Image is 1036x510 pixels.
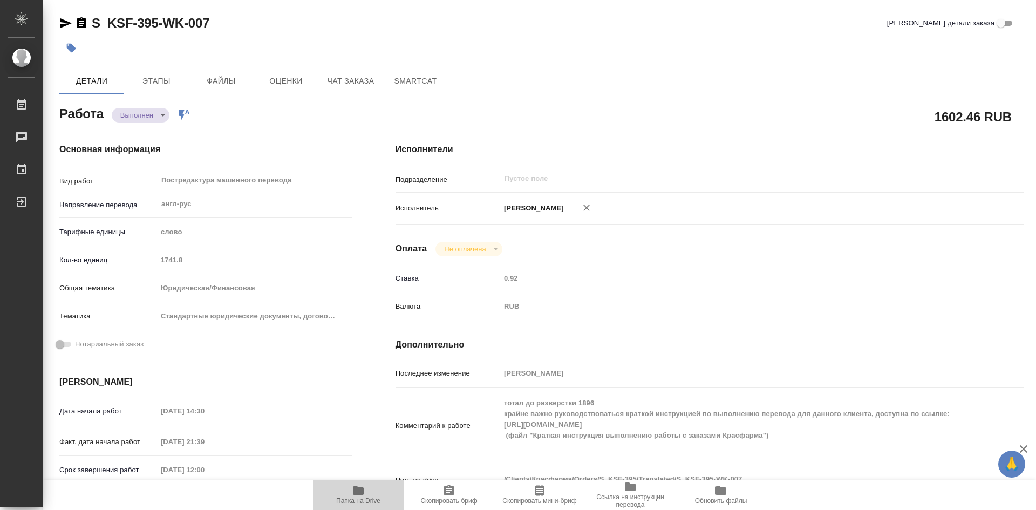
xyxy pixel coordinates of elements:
div: Выполнен [435,242,502,256]
div: слово [157,223,352,241]
div: RUB [500,297,972,316]
h4: Дополнительно [396,338,1024,351]
span: Оценки [260,74,312,88]
button: Папка на Drive [313,480,404,510]
span: Чат заказа [325,74,377,88]
p: Подразделение [396,174,500,185]
input: Пустое поле [503,172,946,185]
input: Пустое поле [500,365,972,381]
p: Срок завершения работ [59,465,157,475]
h4: Исполнители [396,143,1024,156]
p: Последнее изменение [396,368,500,379]
input: Пустое поле [157,434,251,450]
h4: [PERSON_NAME] [59,376,352,389]
button: Обновить файлы [676,480,766,510]
h4: Основная информация [59,143,352,156]
p: [PERSON_NAME] [500,203,564,214]
input: Пустое поле [157,403,251,419]
span: Файлы [195,74,247,88]
p: Путь на drive [396,475,500,486]
span: [PERSON_NAME] детали заказа [887,18,994,29]
span: Обновить файлы [695,497,747,505]
button: Скопировать ссылку для ЯМессенджера [59,17,72,30]
input: Пустое поле [157,462,251,478]
span: Детали [66,74,118,88]
p: Общая тематика [59,283,157,294]
p: Комментарий к работе [396,420,500,431]
span: Папка на Drive [336,497,380,505]
span: SmartCat [390,74,441,88]
span: Скопировать мини-бриф [502,497,576,505]
span: Этапы [131,74,182,88]
span: Ссылка на инструкции перевода [591,493,669,508]
div: Юридическая/Финансовая [157,279,352,297]
button: Добавить тэг [59,36,83,60]
p: Факт. дата начала работ [59,437,157,447]
span: Нотариальный заказ [75,339,144,350]
span: Скопировать бриф [420,497,477,505]
input: Пустое поле [157,252,352,268]
p: Тарифные единицы [59,227,157,237]
button: Ссылка на инструкции перевода [585,480,676,510]
a: S_KSF-395-WK-007 [92,16,209,30]
button: Скопировать мини-бриф [494,480,585,510]
p: Валюта [396,301,500,312]
button: Удалить исполнителя [575,196,598,220]
button: Не оплачена [441,244,489,254]
p: Тематика [59,311,157,322]
button: Скопировать ссылку [75,17,88,30]
p: Вид работ [59,176,157,187]
p: Дата начала работ [59,406,157,417]
p: Кол-во единиц [59,255,157,266]
span: 🙏 [1003,453,1021,475]
button: 🙏 [998,451,1025,478]
p: Исполнитель [396,203,500,214]
h2: 1602.46 RUB [935,107,1012,126]
textarea: /Clients/Красфарма/Orders/S_KSF-395/Translated/S_KSF-395-WK-007 [500,470,972,488]
p: Направление перевода [59,200,157,210]
button: Скопировать бриф [404,480,494,510]
button: Выполнен [117,111,156,120]
h4: Оплата [396,242,427,255]
div: Выполнен [112,108,169,123]
div: Стандартные юридические документы, договоры, уставы [157,307,352,325]
input: Пустое поле [500,270,972,286]
p: Ставка [396,273,500,284]
textarea: тотал до разверстки 1896 крайне важно руководствоваться краткой инструкцией по выполнению перевод... [500,394,972,455]
h2: Работа [59,103,104,123]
